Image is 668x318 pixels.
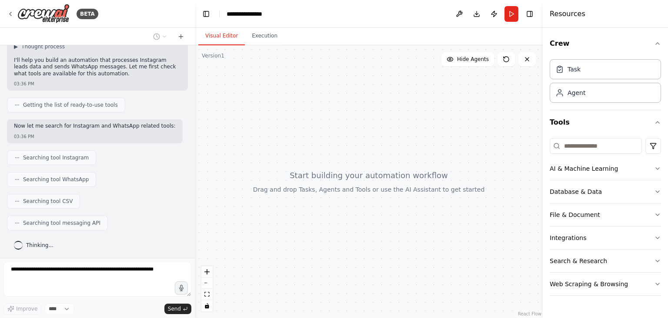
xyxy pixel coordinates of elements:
[198,27,245,45] button: Visual Editor
[201,266,213,311] div: React Flow controls
[202,52,224,59] div: Version 1
[227,10,273,18] nav: breadcrumb
[23,198,73,205] span: Searching tool CSV
[21,43,65,50] span: Thought process
[550,227,661,249] button: Integrations
[550,110,661,135] button: Tools
[201,266,213,277] button: zoom in
[23,220,100,227] span: Searching tool messaging API
[201,289,213,300] button: fit view
[17,4,70,24] img: Logo
[550,203,661,226] button: File & Document
[77,9,98,19] div: BETA
[3,303,41,315] button: Improve
[550,233,586,242] div: Integrations
[23,176,89,183] span: Searching tool WhatsApp
[550,250,661,272] button: Search & Research
[23,154,89,161] span: Searching tool Instagram
[26,242,53,249] span: Thinking...
[550,164,618,173] div: AI & Machine Learning
[550,9,585,19] h4: Resources
[175,281,188,294] button: Click to speak your automation idea
[550,157,661,180] button: AI & Machine Learning
[518,311,541,316] a: React Flow attribution
[16,305,37,312] span: Improve
[550,187,602,196] div: Database & Data
[568,65,581,74] div: Task
[550,31,661,56] button: Crew
[457,56,489,63] span: Hide Agents
[550,180,661,203] button: Database & Data
[14,123,176,130] p: Now let me search for Instagram and WhatsApp related tools:
[550,135,661,303] div: Tools
[14,43,65,50] button: ▶Thought process
[201,277,213,289] button: zoom out
[14,57,181,78] p: I'll help you build an automation that processes Instagram leads data and sends WhatsApp messages...
[550,280,628,288] div: Web Scraping & Browsing
[14,81,181,87] div: 03:36 PM
[524,8,536,20] button: Hide right sidebar
[201,300,213,311] button: toggle interactivity
[150,31,170,42] button: Switch to previous chat
[23,101,118,108] span: Getting the list of ready-to-use tools
[174,31,188,42] button: Start a new chat
[245,27,284,45] button: Execution
[14,133,176,140] div: 03:36 PM
[550,273,661,295] button: Web Scraping & Browsing
[550,210,600,219] div: File & Document
[14,43,18,50] span: ▶
[550,257,607,265] div: Search & Research
[164,304,191,314] button: Send
[550,56,661,110] div: Crew
[441,52,494,66] button: Hide Agents
[568,88,585,97] div: Agent
[200,8,212,20] button: Hide left sidebar
[168,305,181,312] span: Send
